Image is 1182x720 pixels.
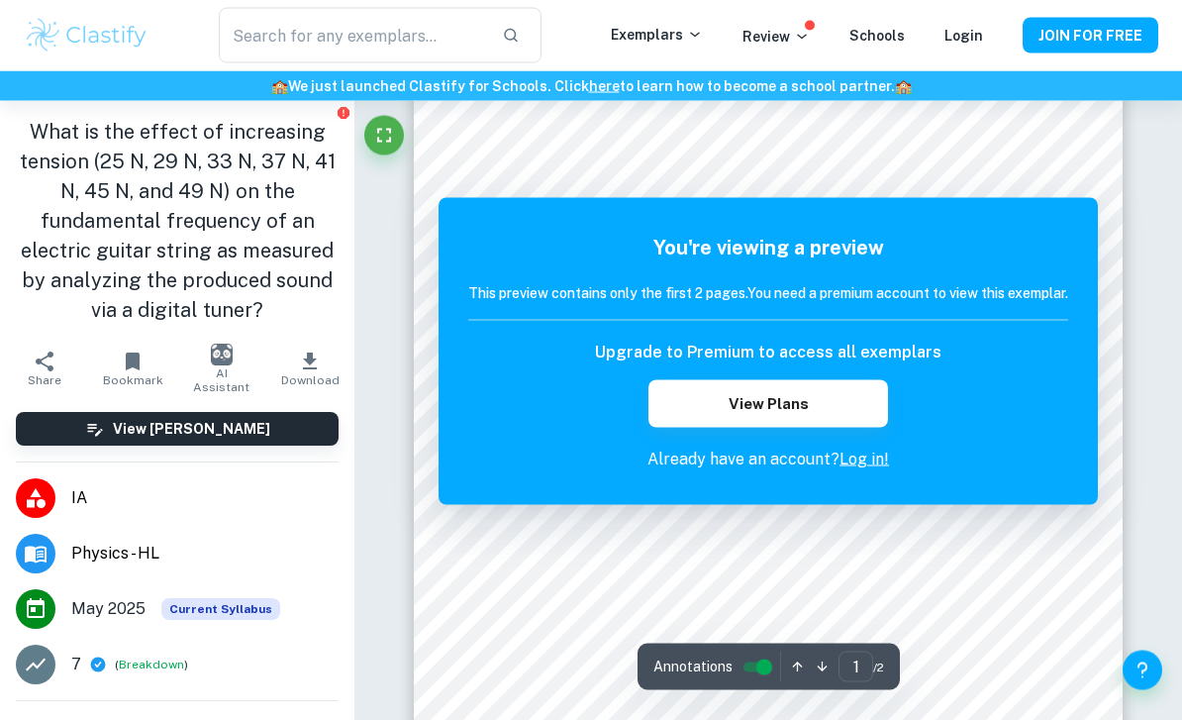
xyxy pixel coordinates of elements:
h6: View [PERSON_NAME] [113,418,270,440]
h5: You're viewing a preview [468,233,1068,262]
button: JOIN FOR FREE [1023,18,1158,53]
div: This exemplar is based on the current syllabus. Feel free to refer to it for inspiration/ideas wh... [161,598,280,620]
button: Report issue [336,105,350,120]
h6: This preview contains only the first 2 pages. You need a premium account to view this exemplar. [468,282,1068,304]
a: Log in! [839,450,889,468]
span: / 2 [873,659,884,676]
span: Current Syllabus [161,598,280,620]
span: Download [281,373,340,387]
a: here [589,78,620,94]
h6: Upgrade to Premium to access all exemplars [595,341,941,364]
h6: We just launched Clastify for Schools. Click to learn how to become a school partner. [4,75,1178,97]
span: Annotations [653,657,733,677]
button: Help and Feedback [1123,651,1162,690]
h1: What is the effect of increasing tension (25 N, 29 N, 33 N, 37 N, 41 N, 45 N, and 49 N) on the fu... [16,117,339,325]
a: Login [944,28,983,44]
img: AI Assistant [211,344,233,365]
button: Download [266,341,355,396]
span: Physics - HL [71,542,339,566]
button: Bookmark [89,341,178,396]
button: View Plans [648,380,888,428]
span: 🏫 [271,78,288,94]
button: View [PERSON_NAME] [16,412,339,446]
p: Already have an account? [468,448,1068,471]
span: Bookmark [103,373,163,387]
p: Review [742,26,810,48]
input: Search for any exemplars... [219,8,486,63]
span: AI Assistant [189,366,254,394]
span: IA [71,486,339,510]
button: Fullscreen [364,116,404,155]
button: Breakdown [119,656,184,673]
img: Clastify logo [24,16,149,55]
span: ( ) [115,656,188,674]
span: Share [28,373,61,387]
span: 🏫 [895,78,912,94]
p: Exemplars [611,24,703,46]
span: May 2025 [71,597,146,621]
a: Schools [849,28,905,44]
p: 7 [71,653,81,676]
button: AI Assistant [177,341,266,396]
